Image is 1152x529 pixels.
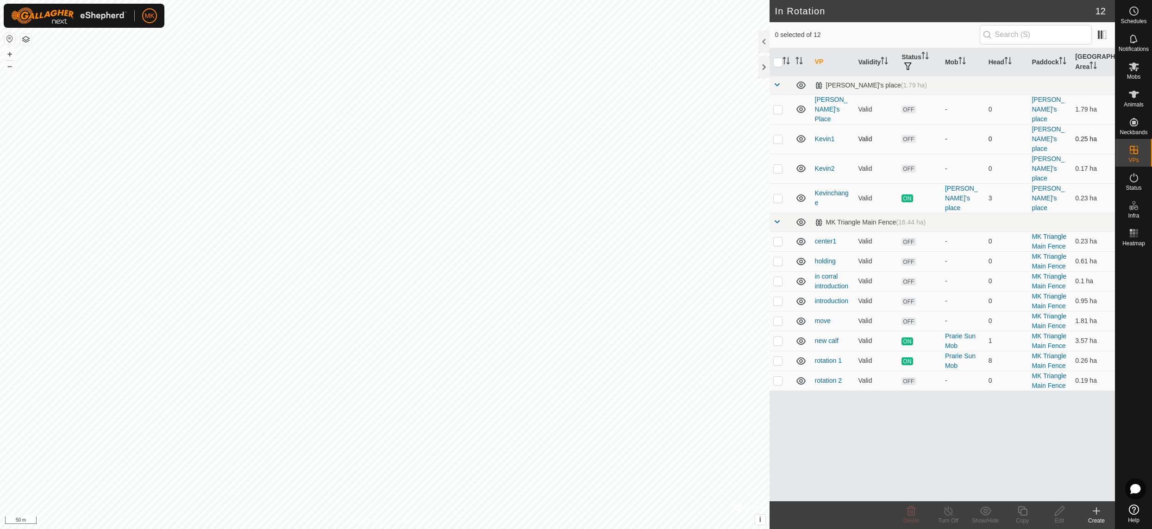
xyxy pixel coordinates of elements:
td: 0 [985,311,1028,331]
a: [PERSON_NAME]'s Place [815,96,848,123]
a: center1 [815,237,837,245]
td: 1 [985,331,1028,351]
span: OFF [902,258,915,266]
td: Valid [854,231,898,251]
td: 0.23 ha [1071,231,1115,251]
div: Prarie Sun Mob [945,331,981,351]
td: Valid [854,331,898,351]
a: MK Triangle Main Fence [1032,233,1066,250]
a: Kevinchange [815,189,849,206]
span: ON [902,337,913,345]
a: [PERSON_NAME]'s place [1032,125,1064,152]
a: introduction [815,297,848,305]
td: 8 [985,351,1028,371]
td: Valid [854,311,898,331]
img: Gallagher Logo [11,7,127,24]
div: Copy [1004,517,1041,525]
div: - [945,376,981,386]
td: Valid [854,271,898,291]
span: OFF [902,298,915,305]
span: Mobs [1127,74,1140,80]
td: Valid [854,351,898,371]
td: 0 [985,154,1028,183]
th: Validity [854,48,898,76]
a: [PERSON_NAME]'s place [1032,96,1064,123]
th: Head [985,48,1028,76]
td: Valid [854,183,898,213]
td: Valid [854,251,898,271]
p-sorticon: Activate to sort [1059,58,1066,66]
th: Status [898,48,941,76]
td: 0 [985,94,1028,124]
div: Prarie Sun Mob [945,351,981,371]
a: MK Triangle Main Fence [1032,293,1066,310]
div: - [945,256,981,266]
button: Map Layers [20,34,31,45]
a: MK Triangle Main Fence [1032,352,1066,369]
span: OFF [902,106,915,113]
th: Mob [941,48,985,76]
span: ON [902,357,913,365]
span: MK [145,11,155,21]
a: MK Triangle Main Fence [1032,372,1066,389]
div: Create [1078,517,1115,525]
input: Search (S) [980,25,1092,44]
p-sorticon: Activate to sort [783,58,790,66]
span: Infra [1128,213,1139,218]
p-sorticon: Activate to sort [795,58,803,66]
td: 0 [985,371,1028,391]
span: Heatmap [1122,241,1145,246]
td: Valid [854,124,898,154]
div: Edit [1041,517,1078,525]
div: Show/Hide [967,517,1004,525]
td: 0.23 ha [1071,183,1115,213]
a: MK Triangle Main Fence [1032,273,1066,290]
a: new calf [815,337,839,344]
span: 12 [1096,4,1106,18]
span: i [759,516,761,523]
span: OFF [902,278,915,286]
td: Valid [854,291,898,311]
a: MK Triangle Main Fence [1032,332,1066,349]
span: (1.79 ha) [901,81,927,89]
td: 1.79 ha [1071,94,1115,124]
td: 0 [985,231,1028,251]
span: OFF [902,165,915,173]
td: 0.95 ha [1071,291,1115,311]
td: 0 [985,124,1028,154]
td: 0.61 ha [1071,251,1115,271]
a: Privacy Policy [348,517,383,525]
td: Valid [854,94,898,124]
td: 0 [985,271,1028,291]
span: Animals [1124,102,1144,107]
td: 3.57 ha [1071,331,1115,351]
a: rotation 2 [815,377,842,384]
th: Paddock [1028,48,1071,76]
a: MK Triangle Main Fence [1032,312,1066,330]
button: + [4,49,15,60]
span: Help [1128,517,1139,523]
div: [PERSON_NAME]'s place [815,81,927,89]
div: - [945,316,981,326]
div: - [945,105,981,114]
div: - [945,276,981,286]
span: OFF [902,238,915,246]
span: OFF [902,377,915,385]
a: Contact Us [394,517,421,525]
span: OFF [902,135,915,143]
a: MK Triangle Main Fence [1032,253,1066,270]
td: Valid [854,154,898,183]
th: [GEOGRAPHIC_DATA] Area [1071,48,1115,76]
p-sorticon: Activate to sort [921,53,929,61]
td: 0.17 ha [1071,154,1115,183]
a: [PERSON_NAME]'s place [1032,155,1064,182]
td: 3 [985,183,1028,213]
div: MK Triangle Main Fence [815,218,926,226]
p-sorticon: Activate to sort [1089,63,1097,70]
a: Kevin1 [815,135,835,143]
a: holding [815,257,836,265]
td: 0.19 ha [1071,371,1115,391]
div: - [945,236,981,246]
span: Neckbands [1120,130,1147,135]
h2: In Rotation [775,6,1096,17]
